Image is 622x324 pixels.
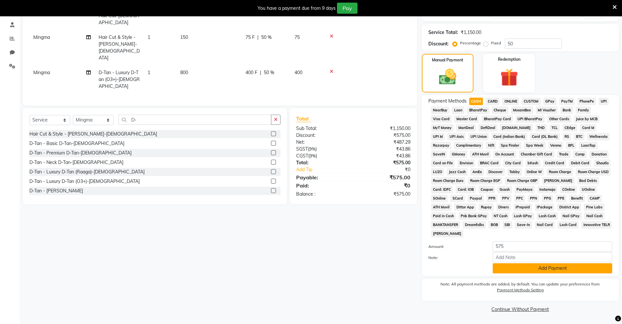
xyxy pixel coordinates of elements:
[29,169,145,175] div: D-Tan - Luxury D-Tan (Raaga)-[DEMOGRAPHIC_DATA]
[468,195,484,202] span: Paypal
[478,124,497,132] span: DefiDeal
[291,173,353,181] div: Payable:
[431,177,466,185] span: Room Charge Euro
[447,133,466,140] span: UPI Axis
[515,186,535,193] span: PayMaya
[559,98,575,105] span: PayTM
[511,106,533,114] span: MosamBee
[468,133,489,140] span: UPI Union
[431,159,455,167] span: Card on File
[29,140,124,147] div: D-Tan - Basic D-Tan-[DEMOGRAPHIC_DATA]
[431,221,460,229] span: BANKTANSFER
[491,40,501,46] label: Fixed
[574,133,584,140] span: BTC
[353,173,415,181] div: ₹575.00
[589,151,609,158] span: Donation
[99,34,140,61] span: Hair Cut & Style - [PERSON_NAME]-[DEMOGRAPHIC_DATA]
[460,40,481,46] label: Percentage
[543,159,566,167] span: Credit Card
[560,186,577,193] span: COnline
[99,70,140,89] span: D-Tan - Luxury D-Tan (O3+)-[DEMOGRAPHIC_DATA]
[503,159,523,167] span: City Card
[295,34,300,40] span: 75
[461,29,481,36] div: ₹1,150.00
[574,115,600,123] span: Juice by MCB
[423,306,617,313] a: Continue Without Payment
[291,191,353,198] div: Balance :
[550,124,560,132] span: TCL
[497,287,544,293] label: Payment Methods Setting
[180,70,188,75] span: 800
[291,146,353,153] div: ( )
[431,195,448,202] span: SOnline
[493,252,612,262] input: Add Note
[264,69,274,76] span: 50 %
[584,212,604,220] span: Nail Cash
[492,106,508,114] span: Cheque
[502,221,512,229] span: SBI
[431,133,445,140] span: UPI M
[576,106,591,114] span: Family
[515,221,532,229] span: Save-In
[561,212,582,220] span: Nail GPay
[516,115,545,123] span: UPI BharatPay
[528,195,539,202] span: PPN
[454,203,476,211] span: Dittor App
[455,186,476,193] span: Card: IOB
[29,159,123,166] div: D-Tan - Neck D-Tan-[DEMOGRAPHIC_DATA]
[514,203,532,211] span: iPrepaid
[519,151,554,158] span: Chamber Gift Card
[530,133,560,140] span: Card (DL Bank)
[29,150,132,156] div: D-Tan - Premium D-Tan-[DEMOGRAPHIC_DATA]
[581,221,612,229] span: Innovative TELR
[456,124,476,132] span: MariDeal
[434,67,462,87] img: _cash.svg
[467,106,489,114] span: BharatPay
[428,281,612,296] label: Note: All payment methods are added, by default. You can update your preferences from
[257,34,259,41] span: |
[587,133,610,140] span: Wellnessta
[514,195,525,202] span: PPC
[580,186,597,193] span: UOnline
[557,151,571,158] span: Trade
[547,168,573,176] span: Room Charge
[556,195,566,202] span: PPE
[499,142,521,149] span: Spa Finder
[491,212,509,220] span: NT Cash
[486,195,498,202] span: PPR
[309,146,315,152] span: 9%
[454,142,483,149] span: Complimentary
[577,98,596,105] span: PhonePe
[535,203,555,211] span: iPackage
[479,203,494,211] span: Rupay
[431,203,452,211] span: ATH Movil
[454,115,479,123] span: Master Card
[537,212,558,220] span: Lash Cash
[33,34,50,40] span: Mingma
[535,221,555,229] span: Nail Card
[569,159,591,167] span: Debit Card
[598,98,609,105] span: UPI
[261,34,272,41] span: 50 %
[486,98,500,105] span: CARD
[495,66,524,89] img: _gift.svg
[498,57,520,62] label: Redemption
[576,168,611,176] span: Room Charge USD
[428,29,458,36] div: Service Total:
[587,195,602,202] span: CAMP
[478,159,501,167] span: BRAC Card
[431,142,452,149] span: Razorpay
[450,195,465,202] span: SCard
[29,178,140,185] div: D-Tan - Luxury D-Tan (O3+)-[DEMOGRAPHIC_DATA]
[507,168,522,176] span: Tabby
[353,139,415,146] div: ₹487.29
[295,70,302,75] span: 400
[543,98,557,105] span: GPay
[431,151,447,158] span: SaveIN
[563,133,571,140] span: RS
[457,159,475,167] span: Envision
[557,221,579,229] span: Lash Card
[525,168,544,176] span: Online W
[310,153,316,158] span: 9%
[486,168,505,176] span: Discover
